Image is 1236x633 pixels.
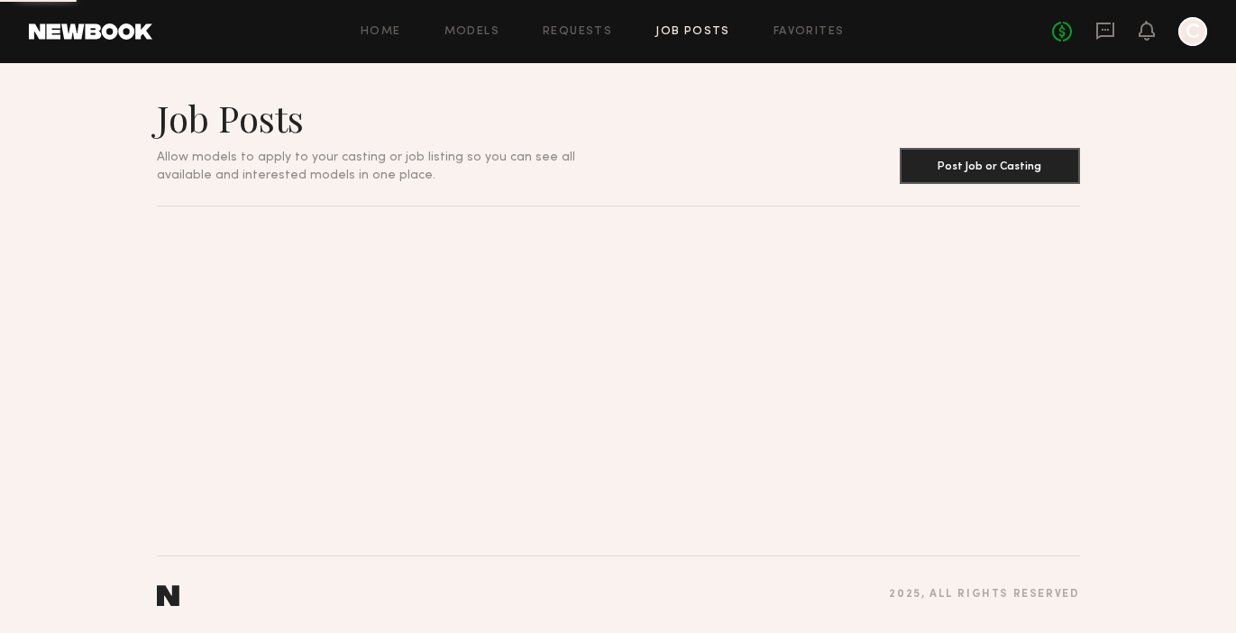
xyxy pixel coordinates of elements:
span: Allow models to apply to your casting or job listing so you can see all available and interested ... [157,151,575,181]
div: 2025 , all rights reserved [889,589,1079,601]
button: Post Job or Casting [900,148,1080,184]
a: Requests [543,26,612,38]
a: Job Posts [655,26,730,38]
a: Models [444,26,499,38]
h1: Job Posts [157,96,618,141]
a: Home [361,26,401,38]
a: Favorites [774,26,845,38]
a: C [1178,17,1207,46]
